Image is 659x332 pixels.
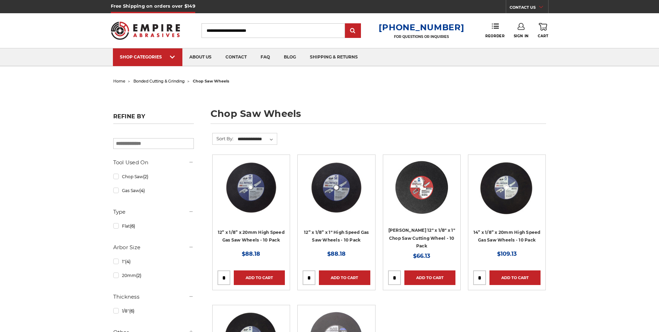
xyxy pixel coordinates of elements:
span: $66.13 [413,253,430,259]
a: CONTACT US [510,3,548,13]
span: $88.18 [327,251,346,257]
select: Sort By: [237,134,277,144]
a: Add to Cart [489,270,541,285]
a: 12” x 1/8” x 20mm High Speed Gas Saw Wheels - 10 Pack [218,230,285,243]
img: 14” Gas-Powered Saw Cut-Off Wheel [479,160,535,215]
span: (4) [139,188,145,193]
span: (2) [143,174,148,179]
h5: Thickness [113,293,194,301]
a: contact [219,48,254,66]
span: (6) [130,223,135,229]
a: Chop Saw [113,171,194,183]
a: Add to Cart [319,270,370,285]
img: Empire Abrasives [111,17,180,44]
a: 1" [113,255,194,268]
span: (2) [136,273,141,278]
span: $88.18 [242,251,260,257]
span: Sign In [514,34,529,38]
span: $109.13 [497,251,517,257]
h5: Type [113,208,194,216]
a: Flat [113,220,194,232]
span: Cart [538,34,548,38]
span: Reorder [485,34,504,38]
img: 12" x 1/8" (5/32") x 20mm Gas Powered Shop Saw Wheel [223,160,279,215]
img: 12" x 1/8" (5/32") x 1" High Speed Portable Gas Saw Cut-Off Wheel [308,160,364,215]
a: Gas Saw [113,184,194,197]
a: Cart [538,23,548,38]
a: home [113,79,125,84]
a: [PERSON_NAME] 12" x 1/8" x 1" Chop Saw Cutting Wheel - 10 Pack [388,228,455,248]
p: FOR QUESTIONS OR INQUIRIES [379,34,464,39]
a: Reorder [485,23,504,38]
span: (6) [129,308,134,314]
a: faq [254,48,277,66]
a: Add to Cart [234,270,285,285]
span: (4) [125,259,131,264]
a: blog [277,48,303,66]
a: 12" x 1/8" x 1" Stationary Chop Saw Blade [388,160,455,227]
input: Submit [346,24,360,38]
h1: chop saw wheels [211,109,546,124]
a: bonded cutting & grinding [133,79,185,84]
label: Sort By: [213,133,233,144]
img: 12" x 1/8" x 1" Stationary Chop Saw Blade [394,160,450,215]
span: chop saw wheels [193,79,229,84]
a: shipping & returns [303,48,365,66]
a: about us [182,48,219,66]
a: 12" x 1/8" (5/32") x 20mm Gas Powered Shop Saw Wheel [217,160,285,227]
h5: Refine by [113,113,194,124]
a: 1/8" [113,305,194,317]
h5: Arbor Size [113,243,194,252]
a: Add to Cart [404,270,455,285]
a: [PHONE_NUMBER] [379,22,464,32]
a: 14” x 1/8” x 20mm High Speed Gas Saw Wheels - 10 Pack [473,230,541,243]
a: 20mm [113,269,194,282]
a: 12” x 1/8” x 1" High Speed Gas Saw Wheels - 10 Pack [304,230,369,243]
h5: Tool Used On [113,158,194,167]
a: 14” Gas-Powered Saw Cut-Off Wheel [473,160,541,227]
a: 12" x 1/8" (5/32") x 1" High Speed Portable Gas Saw Cut-Off Wheel [303,160,370,227]
div: SHOP CATEGORIES [120,54,175,60]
